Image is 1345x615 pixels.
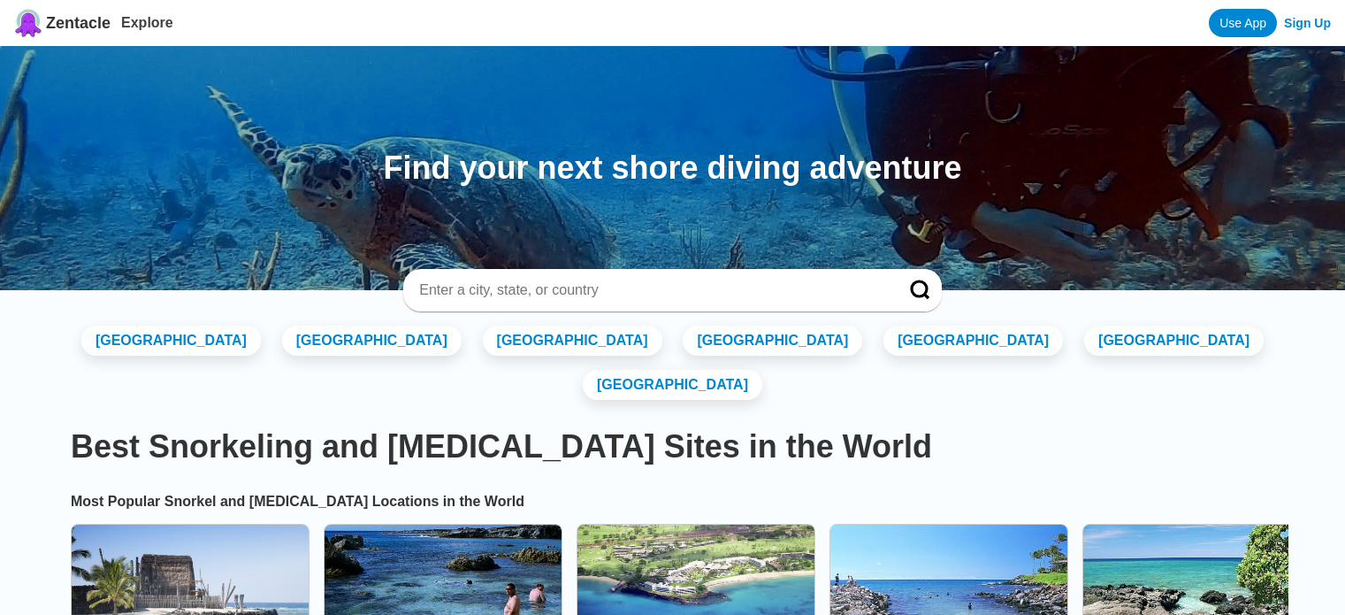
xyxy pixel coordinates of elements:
a: Sign Up [1284,16,1331,30]
a: [GEOGRAPHIC_DATA] [883,326,1063,356]
img: Zentacle logo [14,9,42,37]
h1: Best Snorkeling and [MEDICAL_DATA] Sites in the World [71,428,1274,465]
input: Enter a city, state, or country [417,281,884,299]
span: Zentacle [46,14,111,33]
a: [GEOGRAPHIC_DATA] [1084,326,1264,356]
a: Zentacle logoZentacle [14,9,111,37]
a: [GEOGRAPHIC_DATA] [483,326,662,356]
h2: Most Popular Snorkel and [MEDICAL_DATA] Locations in the World [71,494,1274,510]
a: [GEOGRAPHIC_DATA] [683,326,862,356]
a: [GEOGRAPHIC_DATA] [583,370,762,400]
a: Explore [121,15,173,30]
a: [GEOGRAPHIC_DATA] [81,326,261,356]
a: Use App [1209,9,1277,37]
a: [GEOGRAPHIC_DATA] [282,326,462,356]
